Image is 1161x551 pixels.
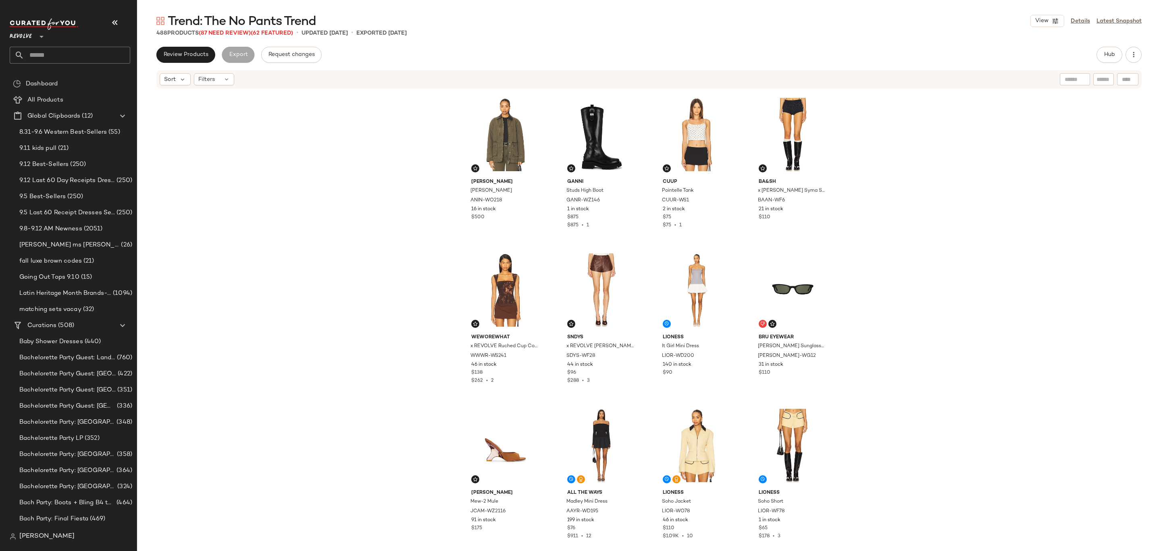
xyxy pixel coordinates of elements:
[10,19,78,30] img: cfy_white_logo.C9jOOHJF.svg
[567,525,575,532] span: $76
[82,257,94,266] span: (21)
[566,197,600,204] span: GANR-WZ146
[758,508,785,515] span: LIOR-WF78
[83,337,101,346] span: (440)
[471,369,483,377] span: $138
[566,508,598,515] span: AAYR-WD195
[567,369,576,377] span: $96
[19,337,83,346] span: Baby Shower Dresses
[567,178,635,186] span: Ganni
[19,369,116,379] span: Bachelorette Party Guest: [GEOGRAPHIC_DATA]
[758,187,826,195] span: x [PERSON_NAME] Syma Short
[566,352,595,360] span: SDYS-WF28
[567,214,578,221] span: $875
[663,178,731,186] span: CUUP
[251,30,293,36] span: (62 Featured)
[19,128,107,137] span: 8.31-9.6 Western Best-Sellers
[261,47,322,63] button: Request changes
[663,214,671,221] span: $75
[663,489,731,497] span: LIONESS
[587,378,590,383] span: 3
[19,514,88,524] span: Bach Party: Final Fiesta
[111,289,132,298] span: (1094)
[471,334,539,341] span: WeWoreWhat
[13,80,21,88] img: svg%3e
[83,434,100,443] span: (352)
[156,30,167,36] span: 488
[19,240,119,250] span: [PERSON_NAME] ms [PERSON_NAME]
[164,75,176,84] span: Sort
[578,477,583,482] img: svg%3e
[27,95,63,105] span: All Products
[662,197,689,204] span: CUUR-WS1
[26,79,58,89] span: Dashboard
[663,525,674,532] span: $110
[470,498,498,505] span: Mew-2 Mule
[296,28,298,38] span: •
[752,405,833,486] img: LIOR-WF78_V1.jpg
[1071,17,1090,25] a: Details
[19,385,116,395] span: Bachelorette Party Guest: [GEOGRAPHIC_DATA]
[66,192,83,201] span: (250)
[578,223,587,228] span: •
[561,405,642,486] img: AAYR-WD195_V1.jpg
[759,517,780,524] span: 1 in stock
[115,466,132,475] span: (364)
[567,206,589,213] span: 1 in stock
[770,321,775,326] img: svg%3e
[465,249,546,331] img: WWWR-WS241_V1.jpg
[687,534,693,539] span: 10
[471,206,496,213] span: 16 in stock
[664,166,669,171] img: svg%3e
[579,378,587,383] span: •
[119,240,132,250] span: (26)
[566,498,608,505] span: Madley Mini Dress
[679,534,687,539] span: •
[465,94,546,175] img: ANIN-WO218_V1.jpg
[760,166,765,171] img: svg%3e
[671,223,679,228] span: •
[19,498,115,507] span: Bach Party: Boots + Bling B4 the Ring
[759,214,770,221] span: $110
[19,257,82,266] span: fall luxe brown codes
[116,369,132,379] span: (422)
[567,223,578,228] span: $875
[19,224,82,234] span: 9.8-9.12 AM Newness
[586,534,591,539] span: 12
[656,405,737,486] img: LIOR-WO78_V1.jpg
[10,27,32,42] span: Revolve
[752,94,833,175] img: BAAN-WF6_V1.jpg
[561,249,642,331] img: SDYS-WF28_V1.jpg
[19,353,115,362] span: Bachelorette Party Guest: Landing Page
[27,112,80,121] span: Global Clipboards
[473,477,478,482] img: svg%3e
[19,418,115,427] span: Bachelorette Party: [GEOGRAPHIC_DATA]
[356,29,407,37] p: Exported [DATE]
[69,160,86,169] span: (250)
[656,249,737,331] img: LIOR-WD200_V1.jpg
[566,343,635,350] span: x REVOLVE [PERSON_NAME] Mini Short
[19,402,115,411] span: Bachelorette Party Guest: [GEOGRAPHIC_DATA]
[156,17,164,25] img: svg%3e
[483,378,491,383] span: •
[663,334,731,341] span: LIONESS
[19,450,115,459] span: Bachelorette Party: [GEOGRAPHIC_DATA]
[662,343,699,350] span: It Girl Mini Dress
[19,273,79,282] span: Going Out Tops 9.10
[759,334,827,341] span: BRU Eyewear
[115,402,132,411] span: (336)
[567,334,635,341] span: SNDYS
[81,305,94,314] span: (32)
[19,208,115,217] span: 9.5 Last 60 Receipt Dresses Selling
[663,223,671,228] span: $75
[163,52,208,58] span: Review Products
[663,534,679,539] span: $1.09K
[19,192,66,201] span: 9.5 Best-Sellers
[268,52,315,58] span: Request changes
[473,166,478,171] img: svg%3e
[662,508,690,515] span: LIOR-WO78
[759,369,770,377] span: $110
[566,187,603,195] span: Studs High Boot
[578,534,586,539] span: •
[561,94,642,175] img: GANR-WZ146_V1.jpg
